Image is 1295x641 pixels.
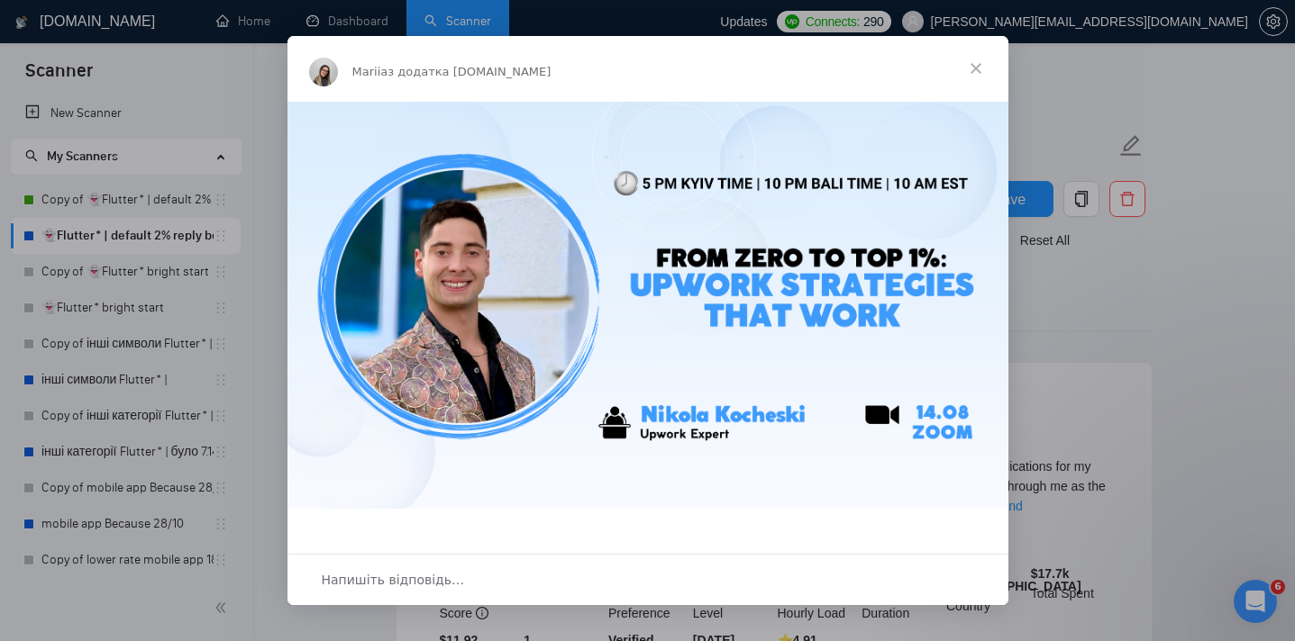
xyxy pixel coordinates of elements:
[309,58,338,86] img: Profile image for Mariia
[287,554,1008,605] div: Відкрити бесіду й відповісти
[352,65,388,78] span: Mariia
[388,65,551,78] span: з додатка [DOMAIN_NAME]
[322,568,465,591] span: Напишіть відповідь…
[944,36,1008,101] span: Закрити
